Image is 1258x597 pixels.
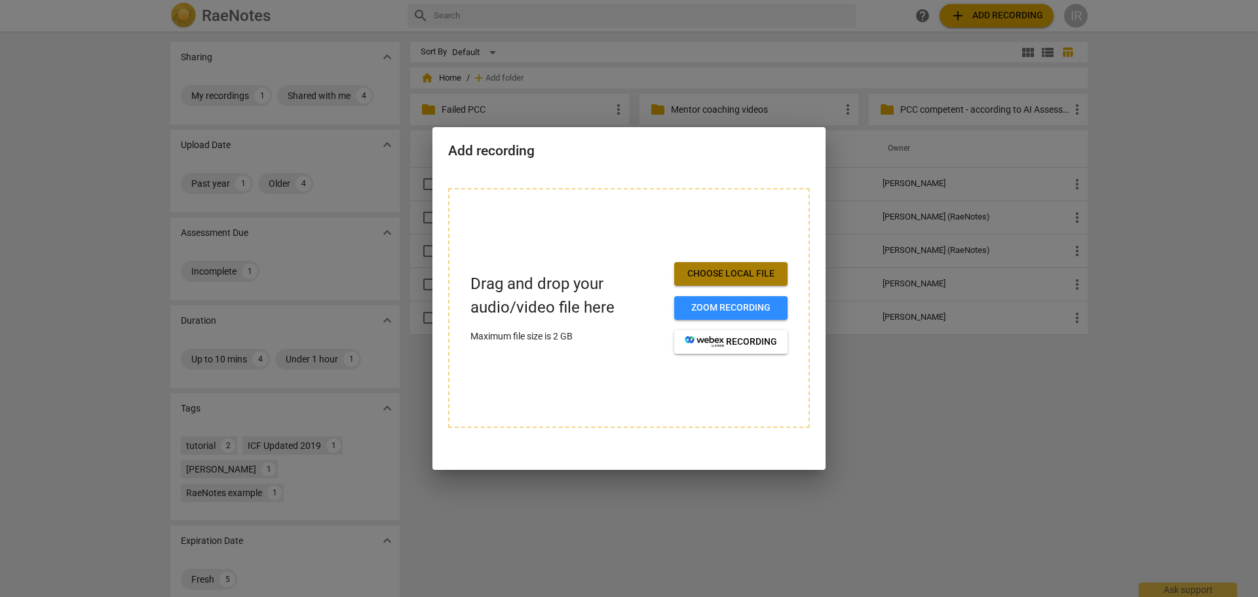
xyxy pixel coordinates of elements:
h2: Add recording [448,143,810,159]
button: recording [674,330,788,354]
button: Choose local file [674,262,788,286]
button: Zoom recording [674,296,788,320]
p: Drag and drop your audio/video file here [470,273,664,318]
span: Zoom recording [685,301,777,315]
span: Choose local file [685,267,777,280]
p: Maximum file size is 2 GB [470,330,664,343]
span: recording [685,336,777,349]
